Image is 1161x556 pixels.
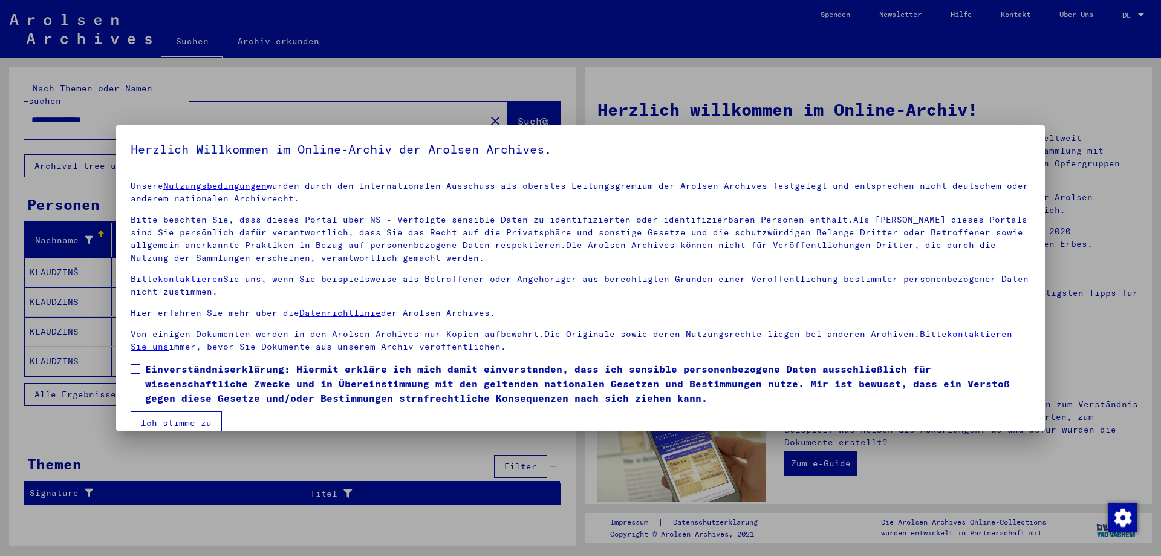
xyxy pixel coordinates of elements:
[163,180,267,191] a: Nutzungsbedingungen
[131,273,1030,298] p: Bitte Sie uns, wenn Sie beispielsweise als Betroffener oder Angehöriger aus berechtigten Gründen ...
[1108,503,1137,532] img: Zustimmung ändern
[145,362,1030,405] span: Einverständniserklärung: Hiermit erkläre ich mich damit einverstanden, dass ich sensible personen...
[131,328,1030,353] p: Von einigen Dokumenten werden in den Arolsen Archives nur Kopien aufbewahrt.Die Originale sowie d...
[131,411,222,434] button: Ich stimme zu
[131,180,1030,205] p: Unsere wurden durch den Internationalen Ausschuss als oberstes Leitungsgremium der Arolsen Archiv...
[158,273,223,284] a: kontaktieren
[131,214,1030,264] p: Bitte beachten Sie, dass dieses Portal über NS - Verfolgte sensible Daten zu identifizierten oder...
[299,307,381,318] a: Datenrichtlinie
[131,140,1030,159] h5: Herzlich Willkommen im Online-Archiv der Arolsen Archives.
[131,329,1012,352] a: kontaktieren Sie uns
[131,307,1030,319] p: Hier erfahren Sie mehr über die der Arolsen Archives.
